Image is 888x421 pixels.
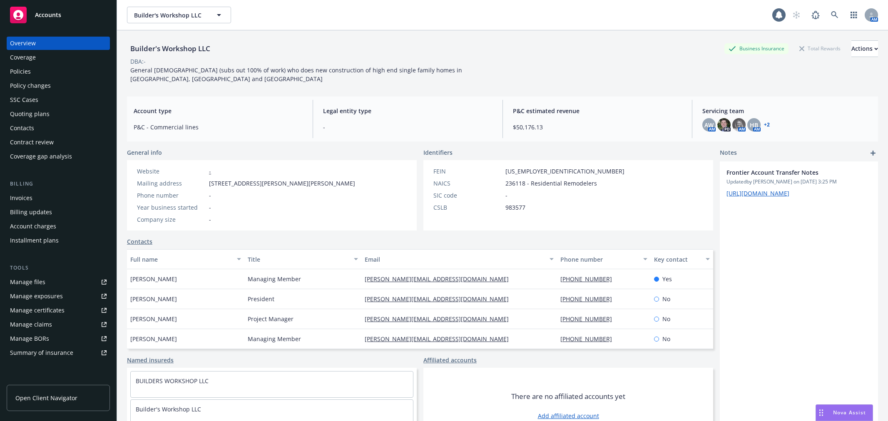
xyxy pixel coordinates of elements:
[365,255,544,264] div: Email
[10,332,49,345] div: Manage BORs
[7,93,110,106] a: SSC Cases
[10,220,56,233] div: Account charges
[134,11,206,20] span: Builder's Workshop LLC
[720,161,878,204] div: Frontier Account Transfer NotesUpdatedby [PERSON_NAME] on [DATE] 3:25 PM[URL][DOMAIN_NAME]
[10,206,52,219] div: Billing updates
[10,65,31,78] div: Policies
[136,405,201,413] a: Builder's Workshop LLC
[10,121,34,135] div: Contacts
[7,51,110,64] a: Coverage
[10,107,50,121] div: Quoting plans
[127,249,244,269] button: Full name
[7,107,110,121] a: Quoting plans
[833,409,866,416] span: Nova Assist
[560,335,619,343] a: [PHONE_NUMBER]
[127,356,174,364] a: Named insureds
[134,123,303,131] span: P&C - Commercial lines
[726,178,871,186] span: Updated by [PERSON_NAME] on [DATE] 3:25 PM
[127,237,152,246] a: Contacts
[365,275,515,283] a: [PERSON_NAME][EMAIL_ADDRESS][DOMAIN_NAME]
[323,123,492,131] span: -
[662,295,670,303] span: No
[7,3,110,27] a: Accounts
[137,167,206,176] div: Website
[130,295,177,303] span: [PERSON_NAME]
[433,167,502,176] div: FEIN
[137,215,206,224] div: Company size
[846,7,862,23] a: Switch app
[717,118,731,131] img: photo
[7,346,110,359] a: Summary of insurance
[788,7,805,23] a: Start snowing
[10,346,73,359] div: Summary of insurance
[7,65,110,78] a: Policies
[423,148,453,157] span: Identifiers
[826,7,843,23] a: Search
[248,255,349,264] div: Title
[10,37,36,50] div: Overview
[10,93,38,106] div: SSC Cases
[7,37,110,50] a: Overview
[7,150,110,163] a: Coverage gap analysis
[505,203,525,212] span: 983577
[130,57,146,66] div: DBA: -
[560,275,619,283] a: [PHONE_NUMBER]
[10,191,32,205] div: Invoices
[720,148,737,158] span: Notes
[702,106,871,115] span: Servicing team
[209,191,211,200] span: -
[433,179,502,188] div: NAICS
[248,334,301,343] span: Managing Member
[209,215,211,224] span: -
[248,315,294,323] span: Project Manager
[248,275,301,283] span: Managing Member
[816,404,873,421] button: Nova Assist
[7,318,110,331] a: Manage claims
[127,7,231,23] button: Builder's Workshop LLC
[7,290,110,303] a: Manage exposures
[7,206,110,219] a: Billing updates
[130,334,177,343] span: [PERSON_NAME]
[7,79,110,92] a: Policy changes
[807,7,824,23] a: Report a Bug
[7,304,110,317] a: Manage certificates
[137,203,206,212] div: Year business started
[136,377,209,385] a: BUILDERS WORKSHOP LLC
[127,43,214,54] div: Builder's Workshop LLC
[365,335,515,343] a: [PERSON_NAME][EMAIL_ADDRESS][DOMAIN_NAME]
[10,234,59,247] div: Installment plans
[209,203,211,212] span: -
[724,43,789,54] div: Business Insurance
[816,405,826,421] div: Drag to move
[726,168,850,177] span: Frontier Account Transfer Notes
[7,332,110,345] a: Manage BORs
[10,79,51,92] div: Policy changes
[137,191,206,200] div: Phone number
[732,118,746,131] img: photo
[7,275,110,289] a: Manage files
[513,106,682,115] span: P&C estimated revenue
[365,295,515,303] a: [PERSON_NAME][EMAIL_ADDRESS][DOMAIN_NAME]
[137,179,206,188] div: Mailing address
[323,106,492,115] span: Legal entity type
[10,150,72,163] div: Coverage gap analysis
[560,315,619,323] a: [PHONE_NUMBER]
[557,249,651,269] button: Phone number
[538,411,599,420] a: Add affiliated account
[513,123,682,131] span: $50,176.13
[505,167,624,176] span: [US_EMPLOYER_IDENTIFICATION_NUMBER]
[7,264,110,272] div: Tools
[7,180,110,188] div: Billing
[209,179,355,188] span: [STREET_ADDRESS][PERSON_NAME][PERSON_NAME]
[851,41,878,57] div: Actions
[127,148,162,157] span: General info
[365,315,515,323] a: [PERSON_NAME][EMAIL_ADDRESS][DOMAIN_NAME]
[795,43,845,54] div: Total Rewards
[851,40,878,57] button: Actions
[10,51,36,64] div: Coverage
[433,191,502,200] div: SIC code
[130,255,232,264] div: Full name
[726,189,789,197] a: [URL][DOMAIN_NAME]
[130,66,464,83] span: General [DEMOGRAPHIC_DATA] (subs out 100% of work) who does new construction of high end single f...
[662,334,670,343] span: No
